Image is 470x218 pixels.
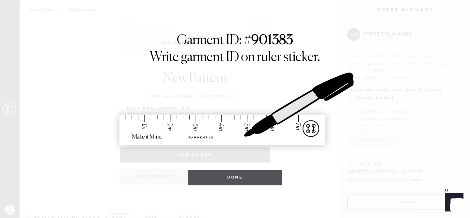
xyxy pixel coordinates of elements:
iframe: Front Chat [439,189,467,217]
strong: 901383 [251,34,293,47]
h1: Write garment ID on ruler sticker. [150,50,320,65]
img: ruler-sticker-sharpie.svg [113,55,357,163]
h1: Garment ID: # [177,33,293,50]
button: Done [188,170,282,185]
